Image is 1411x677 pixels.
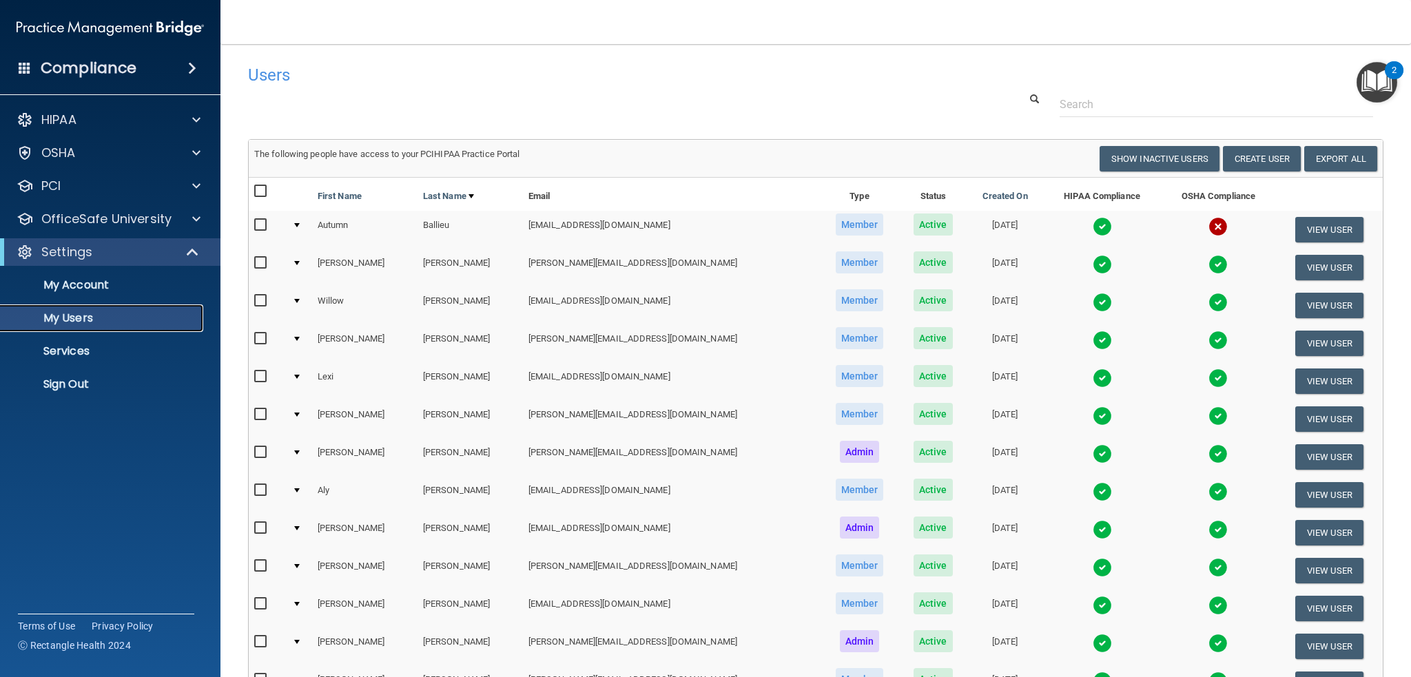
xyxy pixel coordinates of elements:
[418,552,523,590] td: [PERSON_NAME]
[312,287,418,324] td: Willow
[836,479,884,501] span: Member
[967,514,1043,552] td: [DATE]
[914,441,953,463] span: Active
[914,554,953,576] span: Active
[1295,558,1363,583] button: View User
[312,362,418,400] td: Lexi
[914,327,953,349] span: Active
[967,552,1043,590] td: [DATE]
[523,627,820,665] td: [PERSON_NAME][EMAIL_ADDRESS][DOMAIN_NAME]
[914,289,953,311] span: Active
[1208,558,1228,577] img: tick.e7d51cea.svg
[820,178,900,211] th: Type
[1208,293,1228,312] img: tick.e7d51cea.svg
[967,438,1043,476] td: [DATE]
[1295,482,1363,508] button: View User
[523,590,820,627] td: [EMAIL_ADDRESS][DOMAIN_NAME]
[418,249,523,287] td: [PERSON_NAME]
[967,476,1043,514] td: [DATE]
[1093,520,1112,539] img: tick.e7d51cea.svg
[836,327,884,349] span: Member
[41,178,61,194] p: PCI
[1295,520,1363,545] button: View User
[967,400,1043,438] td: [DATE]
[523,287,820,324] td: [EMAIL_ADDRESS][DOMAIN_NAME]
[312,400,418,438] td: [PERSON_NAME]
[836,365,884,387] span: Member
[312,438,418,476] td: [PERSON_NAME]
[523,438,820,476] td: [PERSON_NAME][EMAIL_ADDRESS][DOMAIN_NAME]
[523,362,820,400] td: [EMAIL_ADDRESS][DOMAIN_NAME]
[914,479,953,501] span: Active
[18,619,75,633] a: Terms of Use
[418,627,523,665] td: [PERSON_NAME]
[17,14,204,42] img: PMB logo
[41,145,76,161] p: OSHA
[418,287,523,324] td: [PERSON_NAME]
[967,627,1043,665] td: [DATE]
[1357,62,1397,103] button: Open Resource Center, 2 new notifications
[312,590,418,627] td: [PERSON_NAME]
[41,244,92,260] p: Settings
[523,476,820,514] td: [EMAIL_ADDRESS][DOMAIN_NAME]
[18,638,131,652] span: Ⓒ Rectangle Health 2024
[967,287,1043,324] td: [DATE]
[836,251,884,273] span: Member
[9,278,197,292] p: My Account
[967,362,1043,400] td: [DATE]
[523,249,820,287] td: [PERSON_NAME][EMAIL_ADDRESS][DOMAIN_NAME]
[1295,293,1363,318] button: View User
[9,311,197,325] p: My Users
[254,149,520,159] span: The following people have access to your PCIHIPAA Practice Portal
[967,211,1043,249] td: [DATE]
[967,249,1043,287] td: [DATE]
[836,554,884,576] span: Member
[967,590,1043,627] td: [DATE]
[418,514,523,552] td: [PERSON_NAME]
[523,178,820,211] th: Email
[1093,406,1112,426] img: tick.e7d51cea.svg
[523,324,820,362] td: [PERSON_NAME][EMAIL_ADDRESS][DOMAIN_NAME]
[914,213,953,236] span: Active
[1295,255,1363,280] button: View User
[423,188,474,205] a: Last Name
[523,400,820,438] td: [PERSON_NAME][EMAIL_ADDRESS][DOMAIN_NAME]
[1295,406,1363,432] button: View User
[1295,217,1363,242] button: View User
[312,249,418,287] td: [PERSON_NAME]
[312,476,418,514] td: Aly
[1173,580,1394,634] iframe: Drift Widget Chat Controller
[1093,217,1112,236] img: tick.e7d51cea.svg
[312,552,418,590] td: [PERSON_NAME]
[1208,368,1228,388] img: tick.e7d51cea.svg
[9,377,197,391] p: Sign Out
[1295,634,1363,659] button: View User
[523,514,820,552] td: [EMAIL_ADDRESS][DOMAIN_NAME]
[1208,331,1228,350] img: tick.e7d51cea.svg
[1304,146,1377,171] a: Export All
[914,251,953,273] span: Active
[1093,558,1112,577] img: tick.e7d51cea.svg
[312,514,418,552] td: [PERSON_NAME]
[248,66,902,84] h4: Users
[1208,482,1228,501] img: tick.e7d51cea.svg
[523,552,820,590] td: [PERSON_NAME][EMAIL_ADDRESS][DOMAIN_NAME]
[840,441,880,463] span: Admin
[840,517,880,539] span: Admin
[914,592,953,614] span: Active
[1392,70,1397,88] div: 2
[914,630,953,652] span: Active
[914,365,953,387] span: Active
[1093,331,1112,350] img: tick.e7d51cea.svg
[1100,146,1219,171] button: Show Inactive Users
[92,619,154,633] a: Privacy Policy
[1208,634,1228,653] img: tick.e7d51cea.svg
[836,403,884,425] span: Member
[17,211,200,227] a: OfficeSafe University
[9,344,197,358] p: Services
[1060,92,1373,117] input: Search
[312,211,418,249] td: Autumn
[1208,520,1228,539] img: tick.e7d51cea.svg
[17,112,200,128] a: HIPAA
[1093,596,1112,615] img: tick.e7d51cea.svg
